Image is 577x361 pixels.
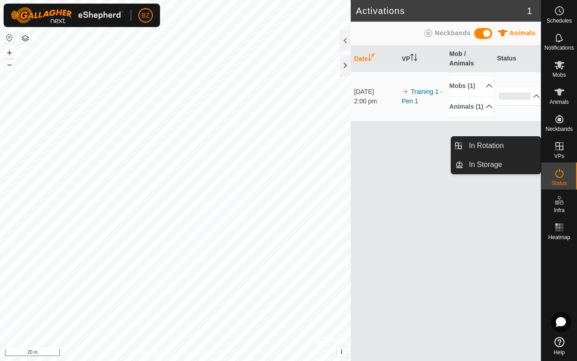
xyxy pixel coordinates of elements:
span: Animals [550,99,569,105]
div: 2:00 pm [354,97,398,106]
span: i [340,348,342,356]
span: Status [551,180,567,186]
span: Mobs [553,72,566,78]
a: Privacy Policy [140,349,174,357]
th: Status [493,46,541,72]
p-accordion-header: Animals (1) [449,97,493,117]
p-sorticon: Activate to sort [368,55,375,62]
th: VP [398,46,446,72]
button: Reset Map [4,32,15,43]
span: Schedules [546,18,572,23]
img: Gallagher Logo [11,7,124,23]
p-accordion-header: 0% [497,87,540,105]
button: + [4,47,15,58]
h2: Activations [356,5,527,16]
li: In Rotation [451,137,540,155]
div: 0% [499,93,531,100]
a: Contact Us [184,349,211,357]
a: In Storage [463,156,540,174]
th: Mob / Animals [446,46,494,72]
span: Heatmap [548,235,570,240]
button: i [337,347,347,357]
button: – [4,59,15,70]
span: 1 [527,4,532,18]
a: In Rotation [463,137,540,155]
span: Help [554,350,565,355]
button: Map Layers [20,33,31,44]
th: Date [351,46,398,72]
span: Infra [554,208,564,213]
img: arrow [402,88,409,95]
span: Animals [509,29,536,37]
span: Neckbands [435,29,471,37]
a: Help [541,333,577,359]
span: Notifications [545,45,574,51]
li: In Storage [451,156,540,174]
span: Neckbands [545,126,572,132]
div: [DATE] [354,87,398,97]
p-accordion-header: Mobs (1) [449,76,493,96]
span: VPs [554,153,564,159]
span: BZ [142,11,150,20]
span: In Storage [469,159,502,170]
p-sorticon: Activate to sort [410,55,417,62]
span: In Rotation [469,140,504,151]
a: Training 1 - Pen 1 [402,88,442,105]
